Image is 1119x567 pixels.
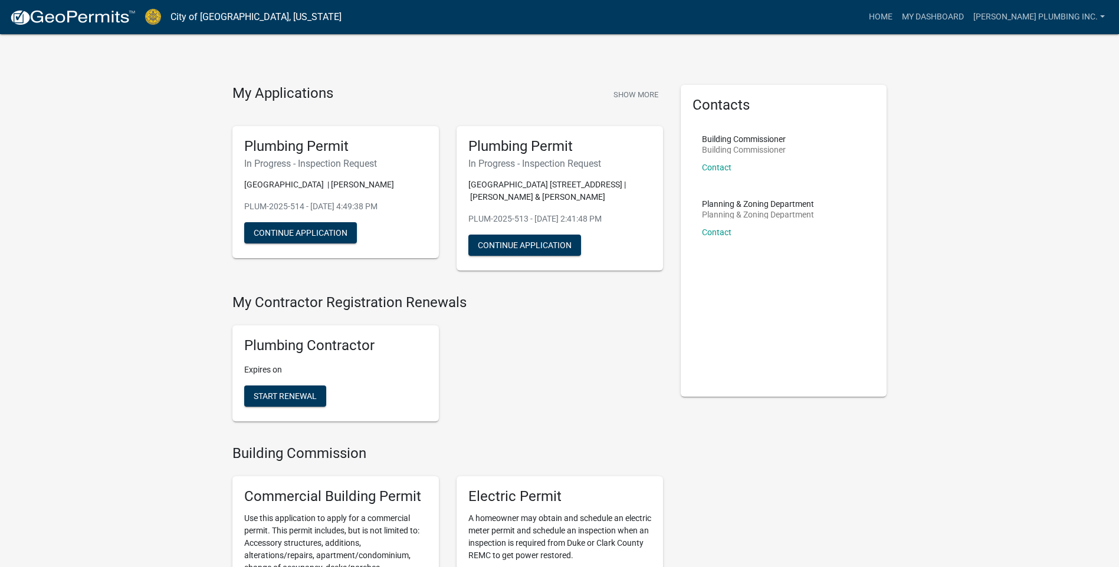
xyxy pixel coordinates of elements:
[244,385,326,407] button: Start Renewal
[609,85,663,104] button: Show More
[468,512,651,562] p: A homeowner may obtain and schedule an electric meter permit and schedule an inspection when an i...
[244,337,427,354] h5: Plumbing Contractor
[232,85,333,103] h4: My Applications
[145,9,161,25] img: City of Jeffersonville, Indiana
[244,158,427,169] h6: In Progress - Inspection Request
[702,228,731,237] a: Contact
[468,179,651,203] p: [GEOGRAPHIC_DATA] [STREET_ADDRESS] | [PERSON_NAME] & [PERSON_NAME]
[702,200,814,208] p: Planning & Zoning Department
[702,146,786,154] p: Building Commissioner
[244,488,427,505] h5: Commercial Building Permit
[468,235,581,256] button: Continue Application
[254,391,317,401] span: Start Renewal
[702,163,731,172] a: Contact
[244,200,427,213] p: PLUM-2025-514 - [DATE] 4:49:38 PM
[232,445,663,462] h4: Building Commission
[693,97,875,114] h5: Contacts
[232,294,663,311] h4: My Contractor Registration Renewals
[468,138,651,155] h5: Plumbing Permit
[702,135,786,143] p: Building Commissioner
[702,210,814,219] p: Planning & Zoning Department
[897,6,969,28] a: My Dashboard
[468,488,651,505] h5: Electric Permit
[244,222,357,243] button: Continue Application
[244,179,427,191] p: [GEOGRAPHIC_DATA] | [PERSON_NAME]
[244,138,427,155] h5: Plumbing Permit
[969,6,1110,28] a: [PERSON_NAME] Plumbing inc.
[864,6,897,28] a: Home
[232,294,663,431] wm-registration-list-section: My Contractor Registration Renewals
[244,364,427,376] p: Expires on
[468,158,651,169] h6: In Progress - Inspection Request
[170,7,342,27] a: City of [GEOGRAPHIC_DATA], [US_STATE]
[468,213,651,225] p: PLUM-2025-513 - [DATE] 2:41:48 PM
